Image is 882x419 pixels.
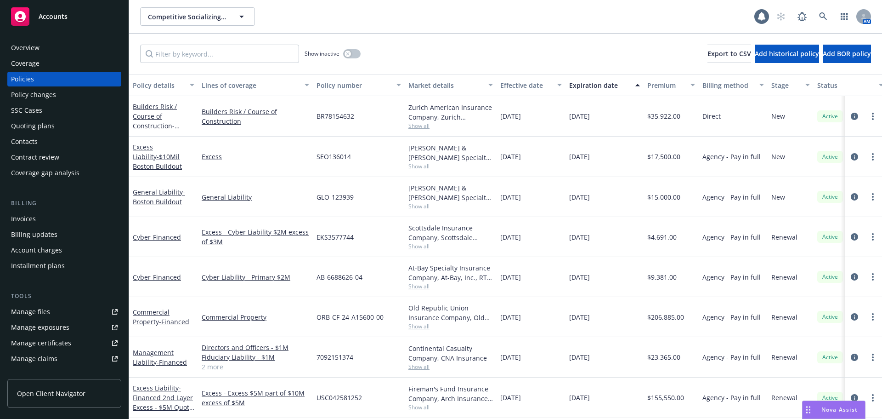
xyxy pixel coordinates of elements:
a: Cyber [133,273,181,281]
div: Policy changes [11,87,56,102]
span: Accounts [39,13,68,20]
div: Invoices [11,212,36,226]
span: $9,381.00 [647,272,677,282]
a: Directors and Officers - $1M [202,343,309,352]
a: Overview [7,40,121,55]
div: Scottsdale Insurance Company, Scottsdale Insurance Company (Nationwide), RT Specialty Insurance S... [408,223,493,242]
a: circleInformation [849,191,860,202]
div: Manage claims [11,351,57,366]
div: Market details [408,80,483,90]
a: circleInformation [849,111,860,122]
span: $23,365.00 [647,352,680,362]
a: Policy changes [7,87,121,102]
span: Show inactive [305,50,339,57]
span: Renewal [771,232,797,242]
div: Installment plans [11,258,65,273]
button: Expiration date [565,74,644,96]
button: Nova Assist [802,401,865,419]
a: Manage files [7,304,121,319]
span: Agency - Pay in full [702,393,761,402]
span: Show all [408,202,493,210]
a: Account charges [7,243,121,258]
a: more [867,151,878,162]
a: more [867,191,878,202]
a: Policies [7,72,121,86]
a: Cyber Liability - Primary $2M [202,272,309,282]
span: Add BOR policy [823,49,871,58]
a: circleInformation [849,392,860,403]
a: more [867,231,878,242]
span: ORB-CF-24-A15600-00 [317,312,384,322]
span: [DATE] [569,312,590,322]
a: Manage BORs [7,367,121,382]
span: Active [821,233,839,241]
div: Zurich American Insurance Company, Zurich Insurance Group, [GEOGRAPHIC_DATA] Assure/[GEOGRAPHIC_D... [408,103,493,122]
a: Search [814,7,832,26]
span: 7092151374 [317,352,353,362]
span: Active [821,193,839,201]
span: Active [821,153,839,161]
div: Status [817,80,873,90]
span: Active [821,112,839,121]
span: Show all [408,282,493,290]
div: [PERSON_NAME] & [PERSON_NAME] Specialty Insurance Company, [PERSON_NAME] & [PERSON_NAME] ([GEOGRA... [408,143,493,162]
span: [DATE] [500,192,521,202]
span: Active [821,273,839,281]
span: Show all [408,363,493,371]
span: Nova Assist [821,406,858,413]
span: $155,550.00 [647,393,684,402]
div: Billing updates [11,227,57,242]
a: Manage claims [7,351,121,366]
a: more [867,352,878,363]
a: Contract review [7,150,121,165]
span: USC042581252 [317,393,362,402]
span: Renewal [771,272,797,282]
button: Stage [768,74,814,96]
button: Export to CSV [707,45,751,63]
button: Policy details [129,74,198,96]
div: Quoting plans [11,119,55,133]
span: Active [821,353,839,362]
span: Agency - Pay in full [702,272,761,282]
span: Show all [408,162,493,170]
a: Manage certificates [7,336,121,350]
a: Excess - Excess $5M part of $10M excess of $5M [202,388,309,408]
div: Drag to move [803,401,814,419]
a: more [867,311,878,322]
div: Manage exposures [11,320,69,335]
span: Renewal [771,312,797,322]
a: Manage exposures [7,320,121,335]
span: [DATE] [500,312,521,322]
span: Add historical policy [755,49,819,58]
span: Active [821,394,839,402]
div: Policy number [317,80,391,90]
button: Billing method [699,74,768,96]
span: Open Client Navigator [17,389,85,398]
div: Effective date [500,80,552,90]
span: Agency - Pay in full [702,152,761,161]
span: New [771,192,785,202]
a: circleInformation [849,311,860,322]
a: Coverage [7,56,121,71]
span: $35,922.00 [647,111,680,121]
span: BR78154632 [317,111,354,121]
span: [DATE] [500,232,521,242]
a: Commercial Property [202,312,309,322]
a: Installment plans [7,258,121,273]
a: Quoting plans [7,119,121,133]
button: Lines of coverage [198,74,313,96]
a: General Liability [133,188,185,206]
span: $17,500.00 [647,152,680,161]
a: 2 more [202,362,309,372]
div: Expiration date [569,80,630,90]
span: [DATE] [500,152,521,161]
a: Accounts [7,4,121,29]
span: [DATE] [569,152,590,161]
div: Fireman's Fund Insurance Company, Arch Insurance Company [408,384,493,403]
span: Renewal [771,352,797,362]
a: Contacts [7,134,121,149]
span: [DATE] [569,232,590,242]
a: Excess Liability [133,143,182,171]
div: Coverage gap analysis [11,166,79,180]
